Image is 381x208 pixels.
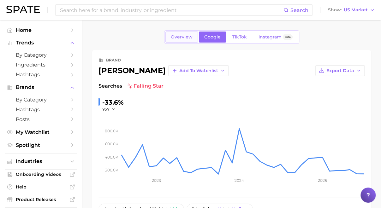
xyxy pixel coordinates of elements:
[6,6,40,13] img: SPATE
[232,34,247,40] span: TikTok
[16,171,66,177] span: Onboarding Videos
[5,95,77,105] a: by Category
[5,105,77,114] a: Hashtags
[16,116,66,122] span: Posts
[59,5,283,15] input: Search here for a brand, industry, or ingredient
[253,32,298,43] a: InstagramBeta
[328,8,342,12] span: Show
[127,84,132,89] img: falling star
[259,34,282,40] span: Instagram
[16,142,66,148] span: Spotlight
[326,68,354,73] span: Export Data
[105,154,118,159] tspan: 400.0k
[227,32,252,43] a: TikTok
[179,68,218,73] span: Add to Watchlist
[102,97,124,107] div: -33.6%
[152,178,161,183] tspan: 2023
[102,107,116,112] button: YoY
[5,195,77,204] a: Product Releases
[105,128,118,133] tspan: 800.0k
[326,6,376,14] button: ShowUS Market
[98,67,166,74] div: [PERSON_NAME]
[16,197,66,202] span: Product Releases
[16,72,66,78] span: Hashtags
[235,178,244,183] tspan: 2024
[16,159,66,164] span: Industries
[106,56,121,64] div: brand
[168,65,229,76] button: Add to Watchlist
[16,40,66,46] span: Trends
[16,52,66,58] span: by Category
[98,82,122,90] span: Searches
[5,182,77,192] a: Help
[285,34,291,40] span: Beta
[5,114,77,124] a: Posts
[204,34,221,40] span: Google
[5,38,77,48] button: Trends
[16,107,66,113] span: Hashtags
[127,82,164,90] span: falling star
[5,60,77,70] a: Ingredients
[5,170,77,179] a: Onboarding Videos
[16,97,66,103] span: by Category
[102,107,110,112] span: YoY
[16,184,66,190] span: Help
[344,8,368,12] span: US Market
[16,84,66,90] span: Brands
[171,34,193,40] span: Overview
[16,129,66,135] span: My Watchlist
[318,178,327,183] tspan: 2025
[5,50,77,60] a: by Category
[5,140,77,150] a: Spotlight
[16,62,66,68] span: Ingredients
[290,7,308,13] span: Search
[16,27,66,33] span: Home
[5,83,77,92] button: Brands
[5,70,77,79] a: Hashtags
[199,32,226,43] a: Google
[105,142,118,146] tspan: 600.0k
[5,127,77,137] a: My Watchlist
[5,25,77,35] a: Home
[105,168,118,172] tspan: 200.0k
[315,65,365,76] button: Export Data
[165,32,198,43] a: Overview
[5,157,77,166] button: Industries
